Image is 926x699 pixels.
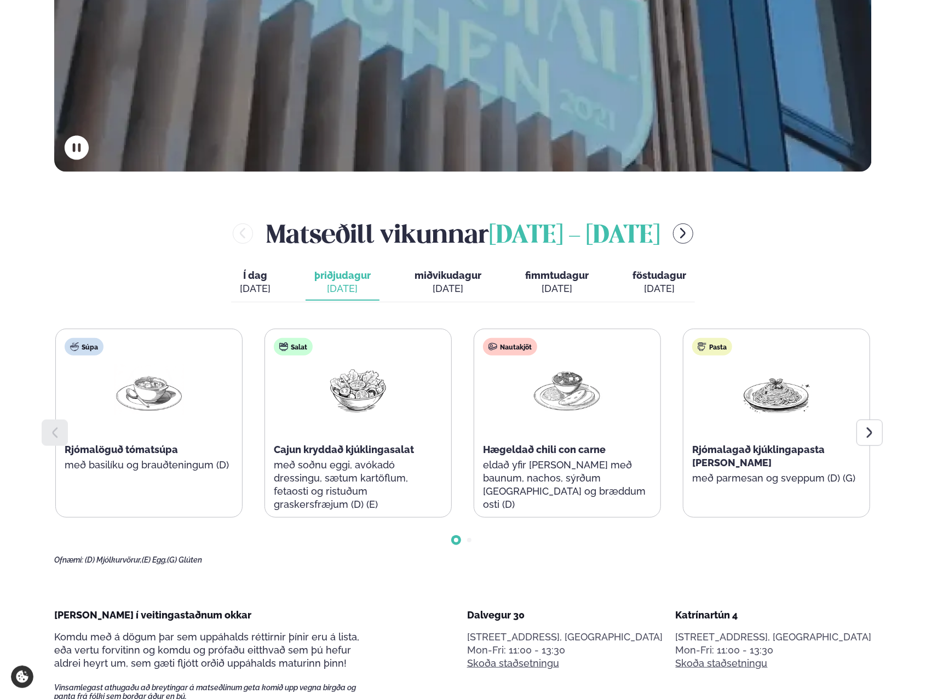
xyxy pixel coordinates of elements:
p: [STREET_ADDRESS], [GEOGRAPHIC_DATA] [676,631,872,644]
a: Skoða staðsetningu [676,657,768,670]
span: Í dag [240,269,271,282]
span: fimmtudagur [525,270,589,281]
button: menu-btn-right [673,224,693,244]
div: [DATE] [525,282,589,295]
div: [DATE] [314,282,371,295]
button: föstudagur [DATE] [624,265,695,301]
img: beef.svg [488,342,497,351]
p: [STREET_ADDRESS], [GEOGRAPHIC_DATA] [467,631,663,644]
div: [DATE] [415,282,481,295]
img: Spagetti.png [741,364,812,415]
span: (E) Egg, [142,555,167,564]
span: Rjómalagað kjúklingapasta [PERSON_NAME] [692,444,825,468]
span: Go to slide 2 [467,538,471,542]
span: Rjómalöguð tómatsúpa [65,444,178,455]
img: Salad.png [323,364,393,415]
div: Nautakjöt [483,338,537,356]
span: [DATE] - [DATE] [489,224,660,248]
button: miðvikudagur [DATE] [406,265,490,301]
span: Go to slide 1 [454,538,458,542]
button: fimmtudagur [DATE] [516,265,597,301]
span: miðvikudagur [415,270,481,281]
button: Í dag [DATE] [231,265,279,301]
div: Súpa [65,338,103,356]
img: soup.svg [70,342,79,351]
button: þriðjudagur [DATE] [306,265,379,301]
img: Curry-Rice-Naan.png [532,364,602,415]
span: föstudagur [632,270,686,281]
img: pasta.svg [698,342,706,351]
span: Cajun kryddað kjúklingasalat [274,444,414,455]
img: salad.svg [279,342,288,351]
p: eldað yfir [PERSON_NAME] með baunum, nachos, sýrðum [GEOGRAPHIC_DATA] og bræddum osti (D) [483,459,652,511]
a: Cookie settings [11,666,33,688]
div: Salat [274,338,313,356]
p: með basilíku og brauðteningum (D) [65,459,233,472]
img: Soup.png [114,364,184,415]
a: Skoða staðsetningu [467,657,559,670]
div: [DATE] [240,282,271,295]
div: Mon-Fri: 11:00 - 13:30 [676,644,872,657]
span: Ofnæmi: [54,555,83,564]
span: (D) Mjólkurvörur, [85,555,142,564]
div: Pasta [692,338,732,356]
div: Dalvegur 30 [467,609,663,622]
span: Hægeldað chili con carne [483,444,606,455]
span: Komdu með á dögum þar sem uppáhalds réttirnir þínir eru á lista, eða vertu forvitinn og komdu og ... [54,631,359,669]
h2: Matseðill vikunnar [266,216,660,251]
span: [PERSON_NAME] í veitingastaðnum okkar [54,609,251,621]
div: Katrínartún 4 [676,609,872,622]
span: (G) Glúten [167,555,202,564]
div: Mon-Fri: 11:00 - 13:30 [467,644,663,657]
button: menu-btn-left [233,224,253,244]
span: þriðjudagur [314,270,371,281]
div: [DATE] [632,282,686,295]
p: með soðnu eggi, avókadó dressingu, sætum kartöflum, fetaosti og ristuðum graskersfræjum (D) (E) [274,459,442,511]
p: með parmesan og sveppum (D) (G) [692,472,861,485]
